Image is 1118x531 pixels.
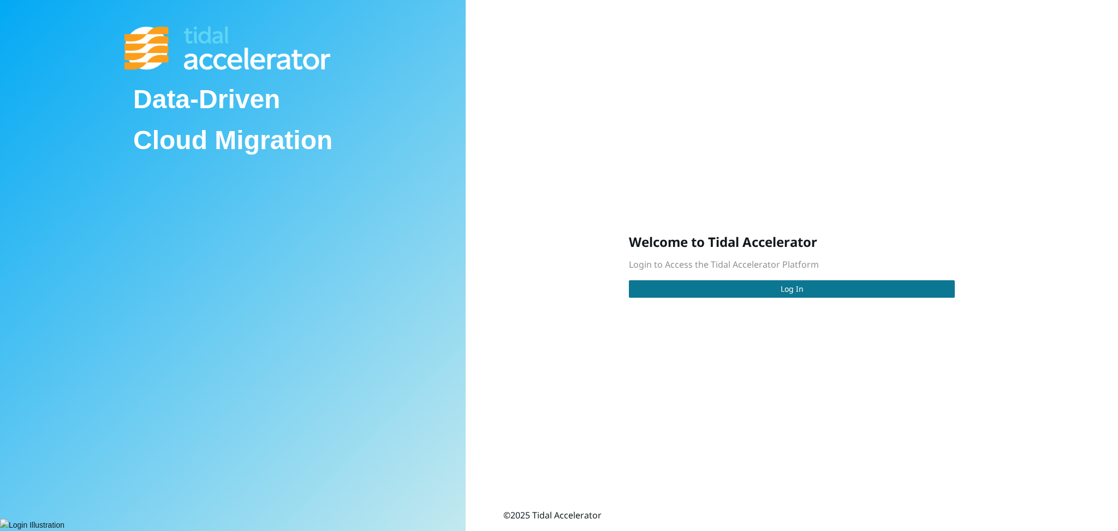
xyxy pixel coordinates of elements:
[629,233,955,251] h3: Welcome to Tidal Accelerator
[629,280,955,298] button: Log In
[124,26,330,70] img: Tidal Accelerator Logo
[629,258,819,270] span: Login to Access the Tidal Accelerator Platform
[124,70,341,170] div: Data-Driven Cloud Migration
[781,283,804,295] span: Log In
[503,509,602,522] div: © 2025 Tidal Accelerator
